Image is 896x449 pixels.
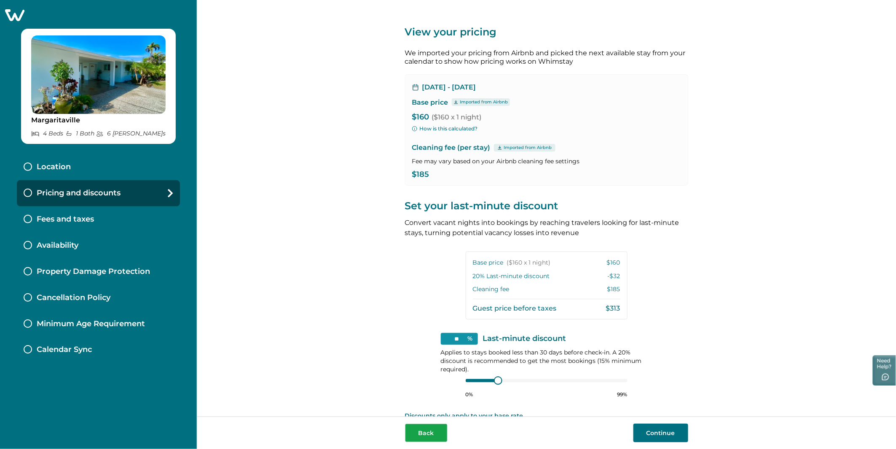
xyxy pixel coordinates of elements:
[405,411,688,420] p: Discounts only apply to your base rate
[31,130,63,137] p: 4 Bed s
[412,143,681,153] p: Cleaning fee (per stay)
[466,391,473,398] p: 0%
[412,170,681,179] p: $185
[37,189,121,198] p: Pricing and discounts
[405,218,688,238] p: Convert vacant nights into bookings by reaching travelers looking for last-minute stays, turning ...
[412,98,448,107] p: Base price
[37,215,94,224] p: Fees and taxes
[460,99,508,105] p: Imported from Airbnb
[432,113,482,121] span: ($160 x 1 night)
[473,304,557,313] p: Guest price before taxes
[507,259,551,267] span: ($160 x 1 night)
[31,35,166,114] img: propertyImage_Margaritaville
[37,162,71,172] p: Location
[37,241,78,250] p: Availability
[473,259,551,267] p: Base price
[31,116,166,124] p: Margaritaville
[422,83,476,92] p: [DATE] - [DATE]
[37,345,92,354] p: Calendar Sync
[441,348,652,373] p: Applies to stays booked less than 30 days before check-in. A 20% discount is recommended to get t...
[405,25,688,39] p: View your pricing
[37,267,150,276] p: Property Damage Protection
[37,293,110,303] p: Cancellation Policy
[37,319,145,329] p: Minimum Age Requirement
[608,272,620,281] p: -$32
[473,285,510,294] p: Cleaning fee
[65,130,94,137] p: 1 Bath
[405,199,688,213] p: Set your last-minute discount
[606,304,620,313] p: $313
[617,391,628,398] p: 99%
[607,259,620,267] p: $160
[412,113,681,122] p: $160
[412,157,681,165] p: Fee may vary based on your Airbnb cleaning fee settings
[412,125,478,133] button: How is this calculated?
[483,335,566,343] p: Last-minute discount
[405,424,448,442] button: Back
[633,424,688,442] button: Continue
[607,285,620,294] p: $185
[405,49,688,66] p: We imported your pricing from Airbnb and picked the next available stay from your calendar to sho...
[473,272,550,281] p: 20 % Last-minute discount
[96,130,166,137] p: 6 [PERSON_NAME] s
[504,144,552,151] p: Imported from Airbnb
